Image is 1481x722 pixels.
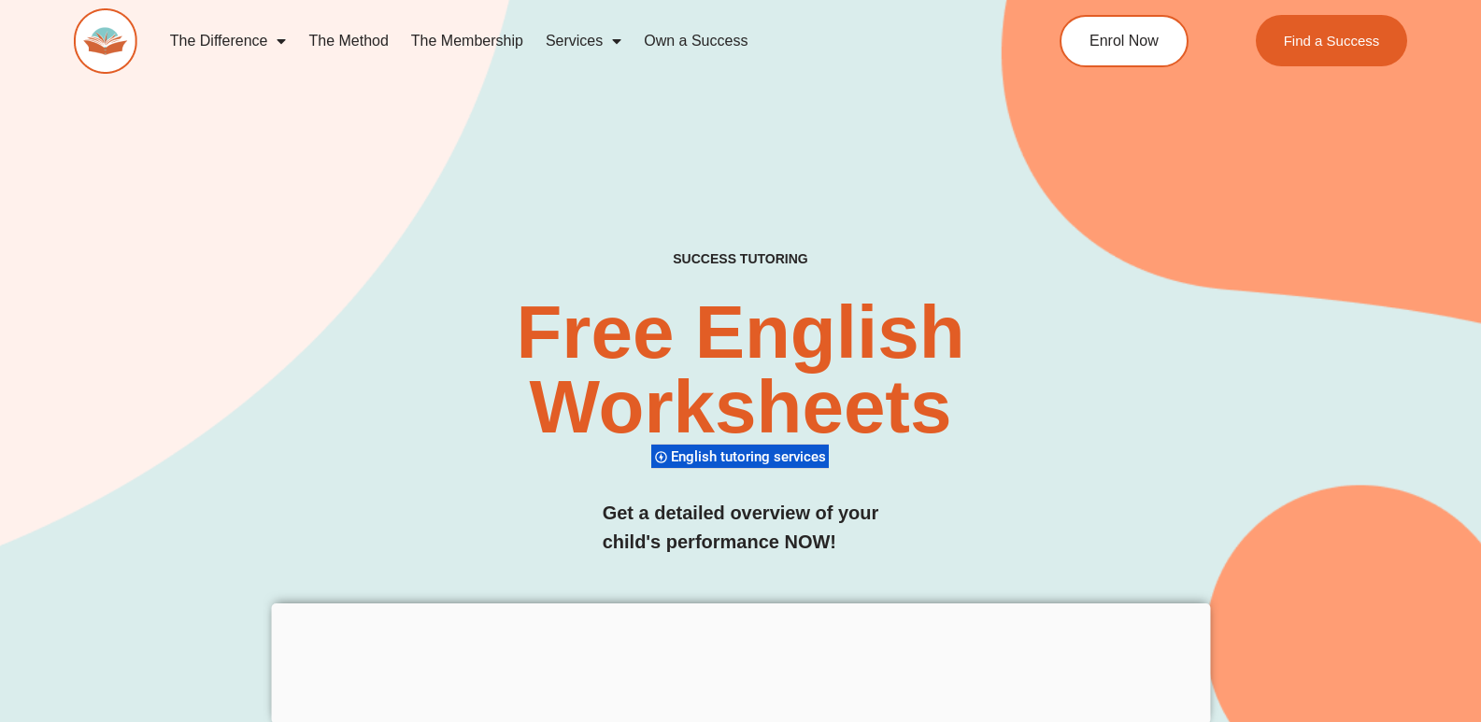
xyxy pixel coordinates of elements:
[603,499,879,557] h3: Get a detailed overview of your child's performance NOW!
[297,20,399,63] a: The Method
[159,20,298,63] a: The Difference
[671,448,832,465] span: English tutoring services
[1060,15,1189,67] a: Enrol Now
[543,251,937,267] h4: SUCCESS TUTORING​
[534,20,633,63] a: Services
[1255,15,1407,66] a: Find a Success
[1089,34,1159,49] span: Enrol Now
[400,20,534,63] a: The Membership
[633,20,759,63] a: Own a Success
[271,603,1210,719] iframe: Advertisement
[301,295,1180,445] h2: Free English Worksheets​
[159,20,983,63] nav: Menu
[651,444,829,469] div: English tutoring services
[1283,34,1379,48] span: Find a Success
